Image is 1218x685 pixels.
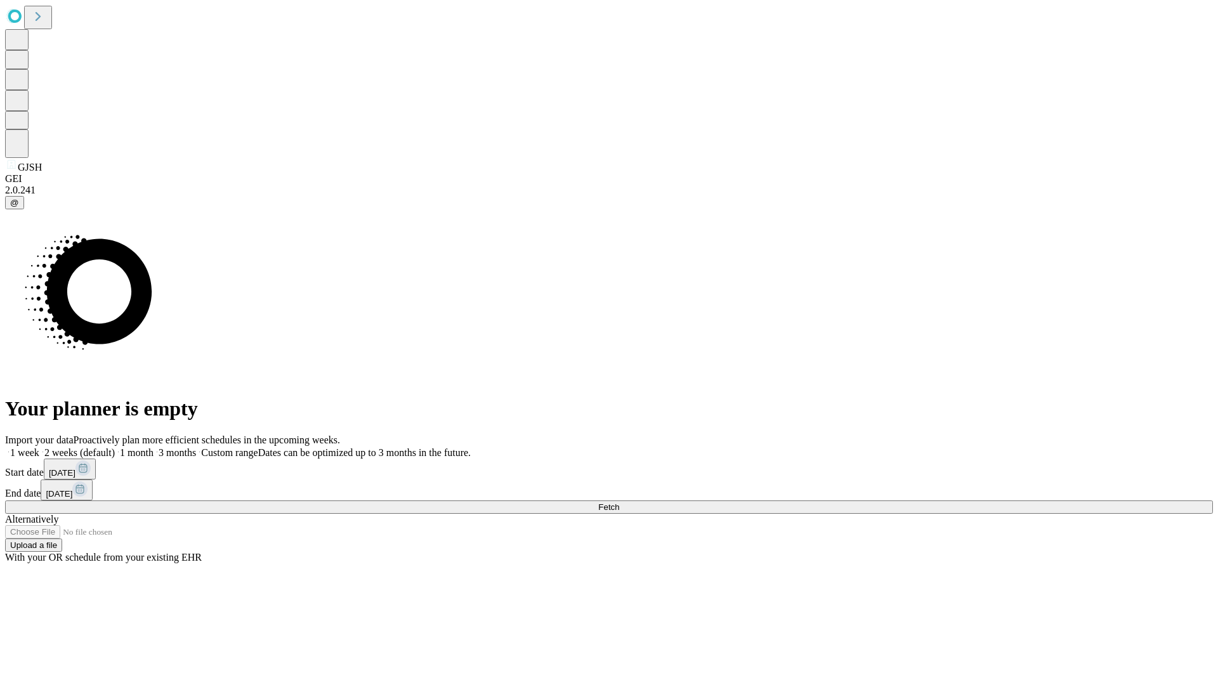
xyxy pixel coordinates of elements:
span: 3 months [159,447,196,458]
span: Custom range [201,447,258,458]
div: End date [5,480,1213,500]
span: [DATE] [49,468,75,478]
button: Fetch [5,500,1213,514]
div: Start date [5,459,1213,480]
button: Upload a file [5,538,62,552]
span: Proactively plan more efficient schedules in the upcoming weeks. [74,434,340,445]
div: 2.0.241 [5,185,1213,196]
span: Dates can be optimized up to 3 months in the future. [258,447,471,458]
span: 1 week [10,447,39,458]
span: 2 weeks (default) [44,447,115,458]
button: @ [5,196,24,209]
span: With your OR schedule from your existing EHR [5,552,202,563]
span: Fetch [598,502,619,512]
h1: Your planner is empty [5,397,1213,421]
span: Import your data [5,434,74,445]
button: [DATE] [44,459,96,480]
span: Alternatively [5,514,58,525]
span: 1 month [120,447,154,458]
button: [DATE] [41,480,93,500]
span: GJSH [18,162,42,173]
span: [DATE] [46,489,72,499]
span: @ [10,198,19,207]
div: GEI [5,173,1213,185]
